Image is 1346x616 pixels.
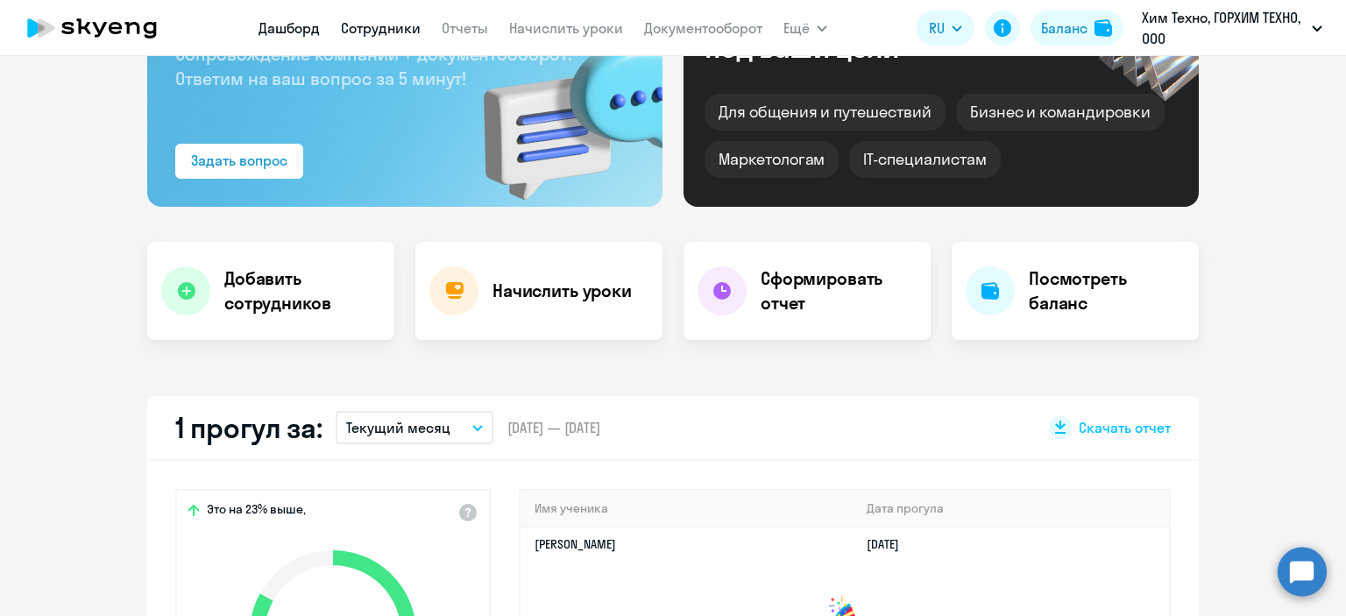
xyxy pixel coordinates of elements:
button: Хим Техно, ГОРХИМ ТЕХНО, ООО [1133,7,1331,49]
h4: Добавить сотрудников [224,266,380,315]
button: Балансbalance [1031,11,1123,46]
h2: 1 прогул за: [175,410,322,445]
h4: Сформировать отчет [761,266,917,315]
p: Хим Техно, ГОРХИМ ТЕХНО, ООО [1142,7,1305,49]
button: Ещё [783,11,827,46]
h4: Начислить уроки [492,279,632,303]
a: Сотрудники [341,19,421,37]
img: bg-img [458,10,662,207]
span: [DATE] — [DATE] [507,418,600,437]
div: Курсы английского под ваши цели [705,3,1004,62]
img: balance [1095,19,1112,37]
span: Ещё [783,18,810,39]
div: Для общения и путешествий [705,94,946,131]
p: Текущий месяц [346,417,450,438]
span: Это на 23% выше, [207,501,306,522]
th: Имя ученика [521,491,853,527]
a: Начислить уроки [509,19,623,37]
a: [DATE] [867,536,913,552]
button: Текущий месяц [336,411,493,444]
div: Бизнес и командировки [956,94,1165,131]
th: Дата прогула [853,491,1169,527]
h4: Посмотреть баланс [1029,266,1185,315]
a: Дашборд [259,19,320,37]
div: Маркетологам [705,141,839,178]
a: Отчеты [442,19,488,37]
a: [PERSON_NAME] [535,536,616,552]
div: Баланс [1041,18,1087,39]
button: Задать вопрос [175,144,303,179]
div: Задать вопрос [191,150,287,171]
span: Скачать отчет [1079,418,1171,437]
div: IT-специалистам [849,141,1000,178]
span: RU [929,18,945,39]
button: RU [917,11,974,46]
a: Документооборот [644,19,762,37]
